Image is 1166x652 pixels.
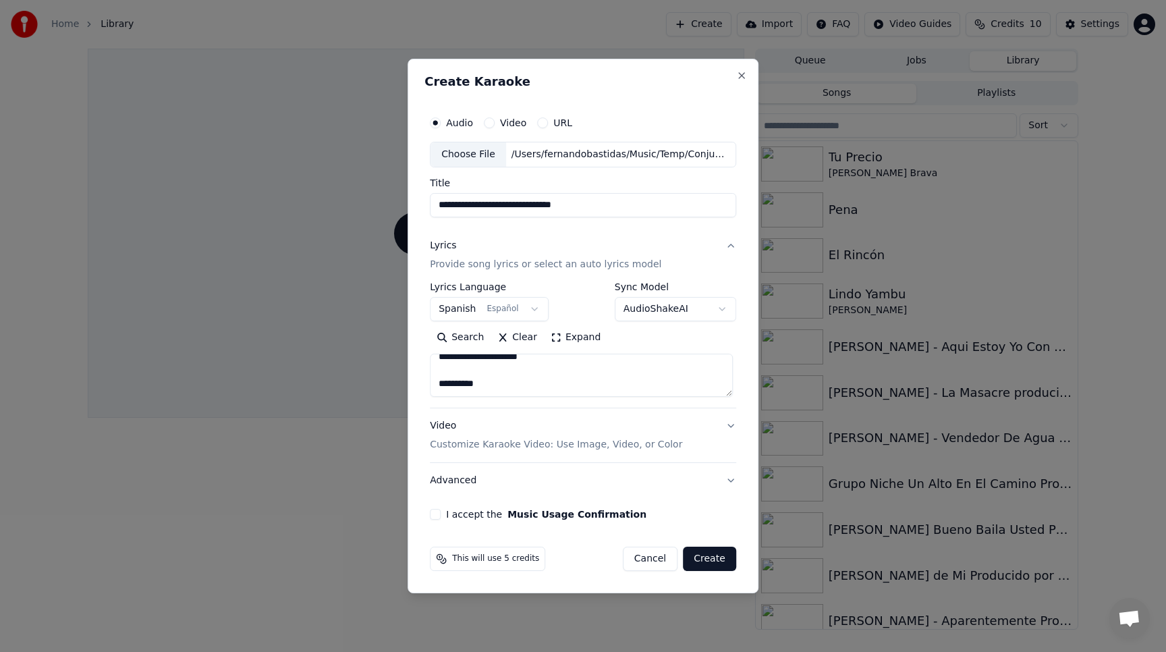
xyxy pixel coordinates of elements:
[430,282,736,408] div: LyricsProvide song lyrics or select an auto lyrics model
[452,553,539,564] span: This will use 5 credits
[430,258,661,271] p: Provide song lyrics or select an auto lyrics model
[430,228,736,282] button: LyricsProvide song lyrics or select an auto lyrics model
[615,282,736,292] label: Sync Model
[544,327,607,348] button: Expand
[430,438,682,452] p: Customize Karaoke Video: Use Image, Video, or Color
[500,118,526,128] label: Video
[430,282,549,292] label: Lyrics Language
[430,408,736,462] button: VideoCustomize Karaoke Video: Use Image, Video, or Color
[446,510,646,519] label: I accept the
[430,239,456,252] div: Lyrics
[623,547,677,571] button: Cancel
[553,118,572,128] label: URL
[430,419,682,452] div: Video
[506,148,735,161] div: /Users/fernandobastidas/Music/Temp/Conjunto Candela - Me Imagino_REP.mp3
[446,118,473,128] label: Audio
[430,178,736,188] label: Title
[424,76,742,88] h2: Create Karaoke
[683,547,736,571] button: Create
[507,510,646,519] button: I accept the
[430,463,736,498] button: Advanced
[491,327,544,348] button: Clear
[431,142,506,167] div: Choose File
[430,327,491,348] button: Search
